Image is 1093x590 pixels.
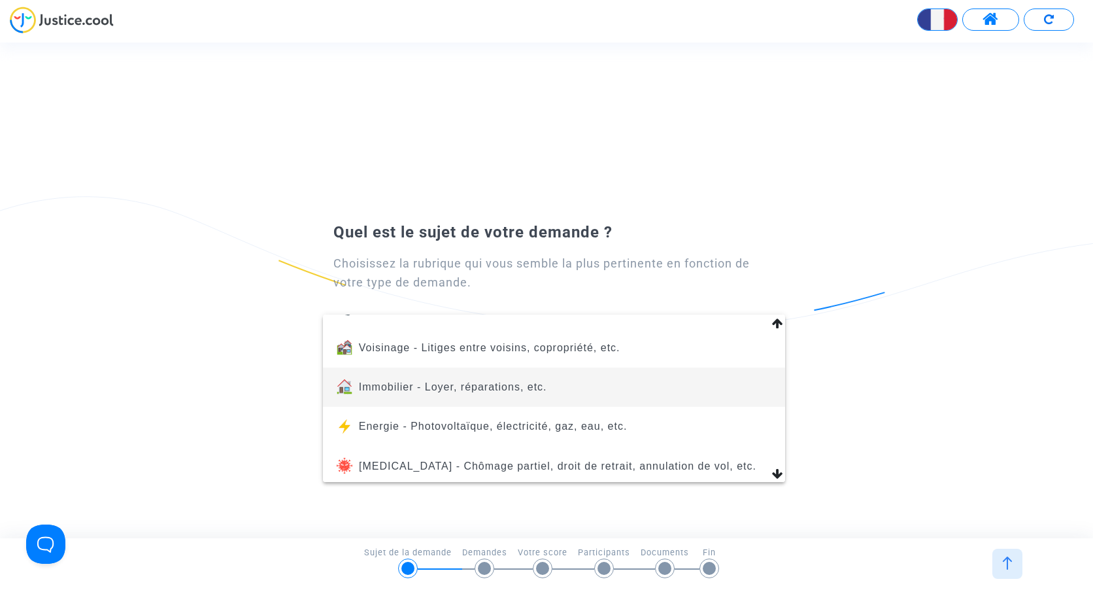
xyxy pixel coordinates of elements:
span: Energie - Photovoltaïque, électricité, gaz, eau, etc. [359,421,628,432]
span: Voisinage - Litiges entre voisins, copropriété, etc. [359,342,620,353]
iframe: Help Scout Beacon - Open [26,525,65,564]
img: immobilier.svg [337,379,352,394]
img: virus.svg [337,458,352,474]
img: voisinage.svg [337,339,352,355]
span: Immobilier - Loyer, réparations, etc. [359,381,547,392]
span: [MEDICAL_DATA] - Chômage partiel, droit de retrait, annulation de vol, etc. [359,460,756,472]
img: energie.svg [337,419,352,434]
